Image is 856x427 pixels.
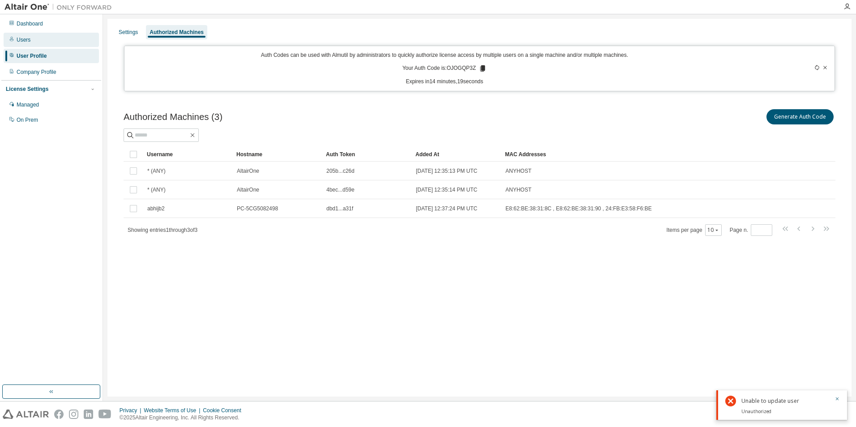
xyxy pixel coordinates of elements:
[236,147,319,162] div: Hostname
[147,186,166,193] span: * (ANY)
[54,410,64,419] img: facebook.svg
[237,205,278,212] span: PC-5CG5082498
[741,407,829,414] div: Unauthorized
[416,205,477,212] span: [DATE] 12:37:24 PM UTC
[147,205,165,212] span: abhijb2
[150,29,204,36] div: Authorized Machines
[17,52,47,60] div: User Profile
[730,224,772,236] span: Page n.
[505,167,531,175] span: ANYHOST
[707,226,719,234] button: 10
[237,167,259,175] span: AltairOne
[415,147,498,162] div: Added At
[120,407,144,414] div: Privacy
[741,396,829,406] div: Unable to update user
[17,116,38,124] div: On Prem
[147,167,166,175] span: * (ANY)
[84,410,93,419] img: linkedin.svg
[128,227,197,233] span: Showing entries 1 through 3 of 3
[124,112,223,122] span: Authorized Machines (3)
[505,147,741,162] div: MAC Addresses
[98,410,111,419] img: youtube.svg
[505,205,652,212] span: E8:62:BE:38:31:8C , E8:62:BE:38:31:90 , 24:FB:E3:58:F6:BE
[147,147,229,162] div: Username
[237,186,259,193] span: AltairOne
[326,147,408,162] div: Auth Token
[119,29,138,36] div: Settings
[17,36,30,43] div: Users
[416,167,477,175] span: [DATE] 12:35:13 PM UTC
[130,51,760,59] p: Auth Codes can be used with Almutil by administrators to quickly authorize license access by mult...
[17,20,43,27] div: Dashboard
[130,78,760,85] p: Expires in 14 minutes, 19 seconds
[4,3,116,12] img: Altair One
[402,64,487,73] p: Your Auth Code is: OJOGQP3Z
[667,224,722,236] span: Items per page
[17,101,39,108] div: Managed
[203,407,246,414] div: Cookie Consent
[505,186,531,193] span: ANYHOST
[326,205,353,212] span: dbd1...a31f
[326,186,355,193] span: 4bec...d59e
[120,414,247,422] p: © 2025 Altair Engineering, Inc. All Rights Reserved.
[6,85,48,93] div: License Settings
[144,407,203,414] div: Website Terms of Use
[3,410,49,419] img: altair_logo.svg
[17,68,56,76] div: Company Profile
[766,109,834,124] button: Generate Auth Code
[326,167,355,175] span: 205b...c26d
[416,186,477,193] span: [DATE] 12:35:14 PM UTC
[69,410,78,419] img: instagram.svg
